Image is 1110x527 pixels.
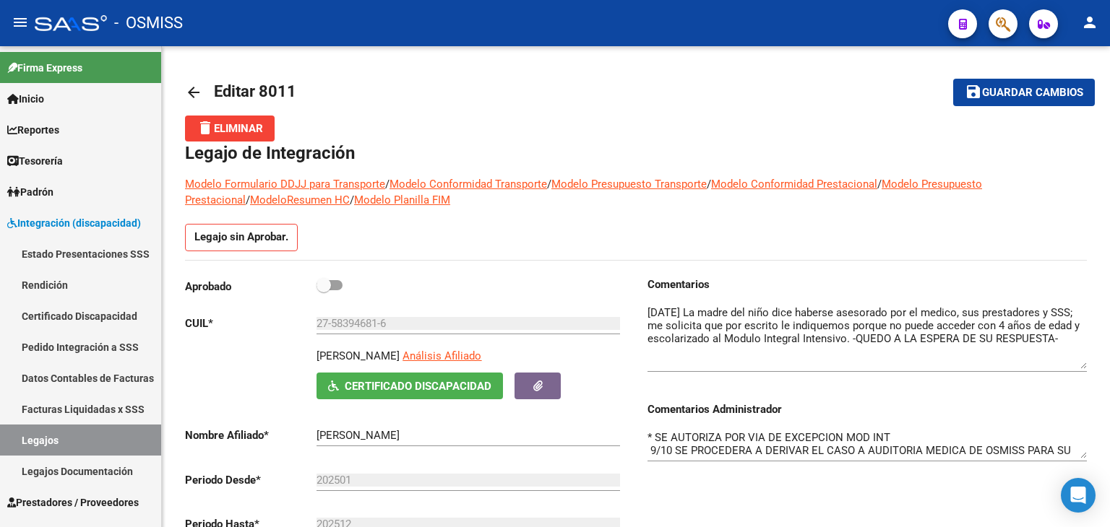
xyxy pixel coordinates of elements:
[354,193,450,206] a: Modelo Planilla FIM
[185,178,385,191] a: Modelo Formulario DDJJ para Transporte
[390,178,547,191] a: Modelo Conformidad Transporte
[345,380,491,393] span: Certificado Discapacidad
[647,401,1087,417] h3: Comentarios Administrador
[197,122,263,135] span: Eliminar
[185,279,317,295] p: Aprobado
[250,193,350,206] a: ModeloResumen HC
[185,315,317,331] p: CUIL
[7,91,44,107] span: Inicio
[317,348,400,364] p: [PERSON_NAME]
[185,141,1087,165] h1: Legajo de Integración
[7,122,59,138] span: Reportes
[982,87,1083,100] span: Guardar cambios
[7,60,82,76] span: Firma Express
[551,178,707,191] a: Modelo Presupuesto Transporte
[185,472,317,488] p: Periodo Desde
[114,7,183,39] span: - OSMISS
[12,14,29,31] mat-icon: menu
[214,82,296,100] span: Editar 8011
[185,116,275,141] button: Eliminar
[1081,14,1098,31] mat-icon: person
[1061,478,1096,513] div: Open Intercom Messenger
[965,83,982,100] mat-icon: save
[7,495,139,510] span: Prestadores / Proveedores
[647,276,1087,292] h3: Comentarios
[711,178,877,191] a: Modelo Conformidad Prestacional
[197,119,214,136] mat-icon: delete
[185,84,202,101] mat-icon: arrow_back
[185,224,298,251] p: Legajo sin Aprobar.
[403,349,481,362] span: Análisis Afiliado
[317,373,503,399] button: Certificado Discapacidad
[7,215,141,231] span: Integración (discapacidad)
[7,184,53,200] span: Padrón
[185,427,317,443] p: Nombre Afiliado
[7,153,63,169] span: Tesorería
[953,79,1095,105] button: Guardar cambios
